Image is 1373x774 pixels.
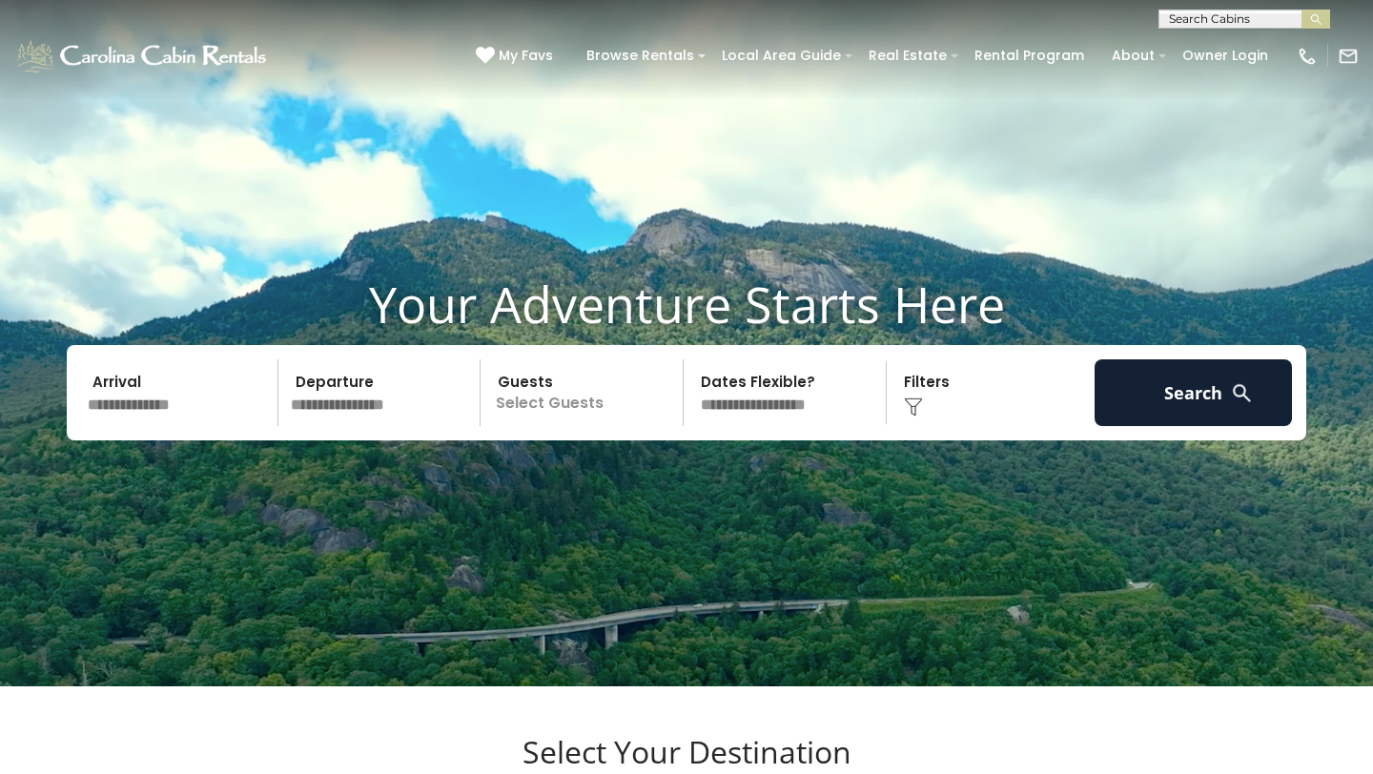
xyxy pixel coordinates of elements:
[859,41,956,71] a: Real Estate
[577,41,704,71] a: Browse Rentals
[1095,359,1292,426] button: Search
[14,275,1359,334] h1: Your Adventure Starts Here
[1102,41,1164,71] a: About
[1297,46,1318,67] img: phone-regular-white.png
[1338,46,1359,67] img: mail-regular-white.png
[476,46,558,67] a: My Favs
[712,41,850,71] a: Local Area Guide
[499,46,553,66] span: My Favs
[904,397,923,417] img: filter--v1.png
[1173,41,1278,71] a: Owner Login
[14,37,272,75] img: White-1-1-2.png
[965,41,1094,71] a: Rental Program
[1230,381,1254,405] img: search-regular-white.png
[486,359,683,426] p: Select Guests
